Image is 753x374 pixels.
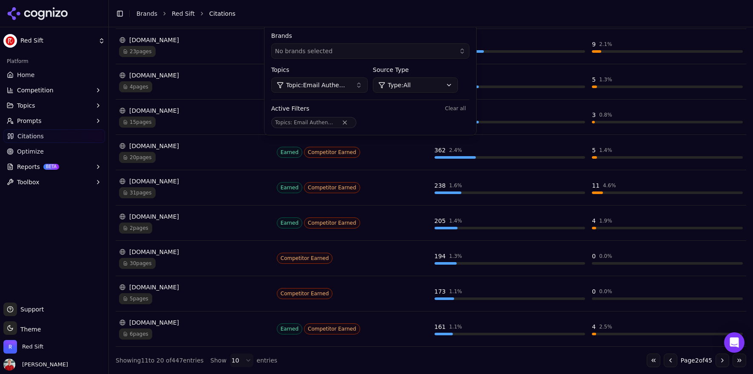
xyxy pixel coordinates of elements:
div: 4 [592,323,596,331]
div: [DOMAIN_NAME] [119,283,270,291]
nav: breadcrumb [136,9,729,18]
div: 5 [592,75,596,84]
div: 0 [592,287,596,296]
button: Competition [3,83,105,97]
span: 15 pages [119,117,156,128]
div: 1.3 % [599,76,612,83]
span: Theme [17,326,41,333]
div: [DOMAIN_NAME] [119,212,270,221]
a: Brands [136,10,157,17]
span: 6 pages [119,328,152,340]
button: ReportsBETA [3,160,105,174]
img: Red Sift [3,340,17,354]
div: [DOMAIN_NAME] [119,318,270,327]
span: Active Filters [271,104,310,113]
span: Reports [17,163,40,171]
span: Email Authentication - Troubleshooting [294,120,392,126]
button: Toolbox [3,175,105,189]
span: 30 pages [119,258,156,269]
a: Citations [3,129,105,143]
button: Type:All [373,77,458,93]
div: [DOMAIN_NAME] [119,71,270,80]
span: 20 pages [119,152,156,163]
span: [PERSON_NAME] [19,361,68,368]
label: Source Type [373,66,469,74]
button: Open organization switcher [3,340,43,354]
span: Topics [17,101,35,110]
a: Optimize [3,145,105,158]
span: BETA [43,164,59,170]
div: 173 [435,287,446,296]
span: 2 pages [119,223,152,234]
span: Show [210,356,227,365]
span: Citations [209,9,236,18]
span: Page 2 of 45 [681,356,712,365]
span: Competitor Earned [304,147,360,158]
span: Earned [277,182,302,193]
button: Prompts [3,114,105,128]
div: 1.4 % [599,147,612,154]
div: 1.1 % [449,323,462,330]
span: 4 pages [119,81,152,92]
div: Platform [3,54,105,68]
span: Type: All [388,81,411,89]
a: Home [3,68,105,82]
div: 362 [435,146,446,154]
div: 9 [592,40,596,49]
div: 0.0 % [599,253,612,260]
span: Competitor Earned [277,288,333,299]
div: [DOMAIN_NAME] [119,106,270,115]
span: Home [17,71,34,79]
div: 1.9 % [599,217,612,224]
span: Prompts [17,117,42,125]
span: 23 pages [119,46,156,57]
div: 0.8 % [599,111,612,118]
button: Open user button [3,359,68,371]
span: Topics : [275,120,292,126]
img: Jack Lilley [3,359,15,371]
div: 2.4 % [449,147,462,154]
div: 0.0 % [599,288,612,295]
img: Red Sift [3,34,17,48]
div: 3 [592,111,596,119]
div: 1.6 % [449,182,462,189]
span: Earned [277,323,302,334]
span: Competition [17,86,54,94]
span: 31 pages [119,187,156,198]
span: Red Sift [20,37,95,45]
span: Competitor Earned [304,182,360,193]
span: Competitor Earned [304,217,360,228]
div: 11 [592,181,600,190]
div: 2.5 % [599,323,612,330]
div: 161 [435,323,446,331]
div: 4.6 % [603,182,616,189]
div: Showing 11 to 20 of 447 entries [116,356,204,365]
div: [DOMAIN_NAME] [119,177,270,186]
div: 2.1 % [599,41,612,48]
span: Competitor Earned [304,323,360,334]
div: 1.1 % [449,288,462,295]
span: entries [257,356,278,365]
span: Red Sift [22,343,43,351]
button: Remove Topics filter [337,119,352,126]
a: Red Sift [172,9,195,18]
span: 5 pages [119,293,152,304]
label: Topics [271,66,368,74]
span: Toolbox [17,178,40,186]
div: [DOMAIN_NAME] [119,248,270,256]
span: No brands selected [275,47,332,55]
div: 1.4 % [449,217,462,224]
div: 194 [435,252,446,260]
span: Earned [277,147,302,158]
div: 238 [435,181,446,190]
div: [DOMAIN_NAME] [119,142,270,150]
div: 4 [592,217,596,225]
div: 0 [592,252,596,260]
button: Clear all [442,103,469,114]
span: Competitor Earned [277,253,333,264]
div: Open Intercom Messenger [724,332,744,353]
div: 205 [435,217,446,225]
span: Optimize [17,147,44,156]
button: Topics [3,99,105,112]
span: Earned [277,217,302,228]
